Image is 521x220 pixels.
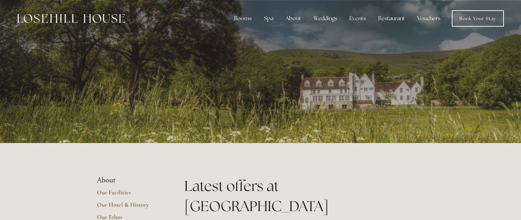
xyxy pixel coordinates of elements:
div: About [280,12,307,25]
a: Vouchers [412,12,446,25]
img: Losehill House [17,14,125,23]
div: Events [344,12,371,25]
a: Our Hotel & History [97,201,162,213]
div: Weddings [308,12,343,25]
a: Our Facilities [97,189,162,201]
div: Restaurant [373,12,410,25]
li: About [97,176,162,185]
a: Book Your Stay [452,10,504,27]
h1: Latest offers at [GEOGRAPHIC_DATA] [184,176,424,216]
div: Rooms [228,12,257,25]
div: Spa [259,12,279,25]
